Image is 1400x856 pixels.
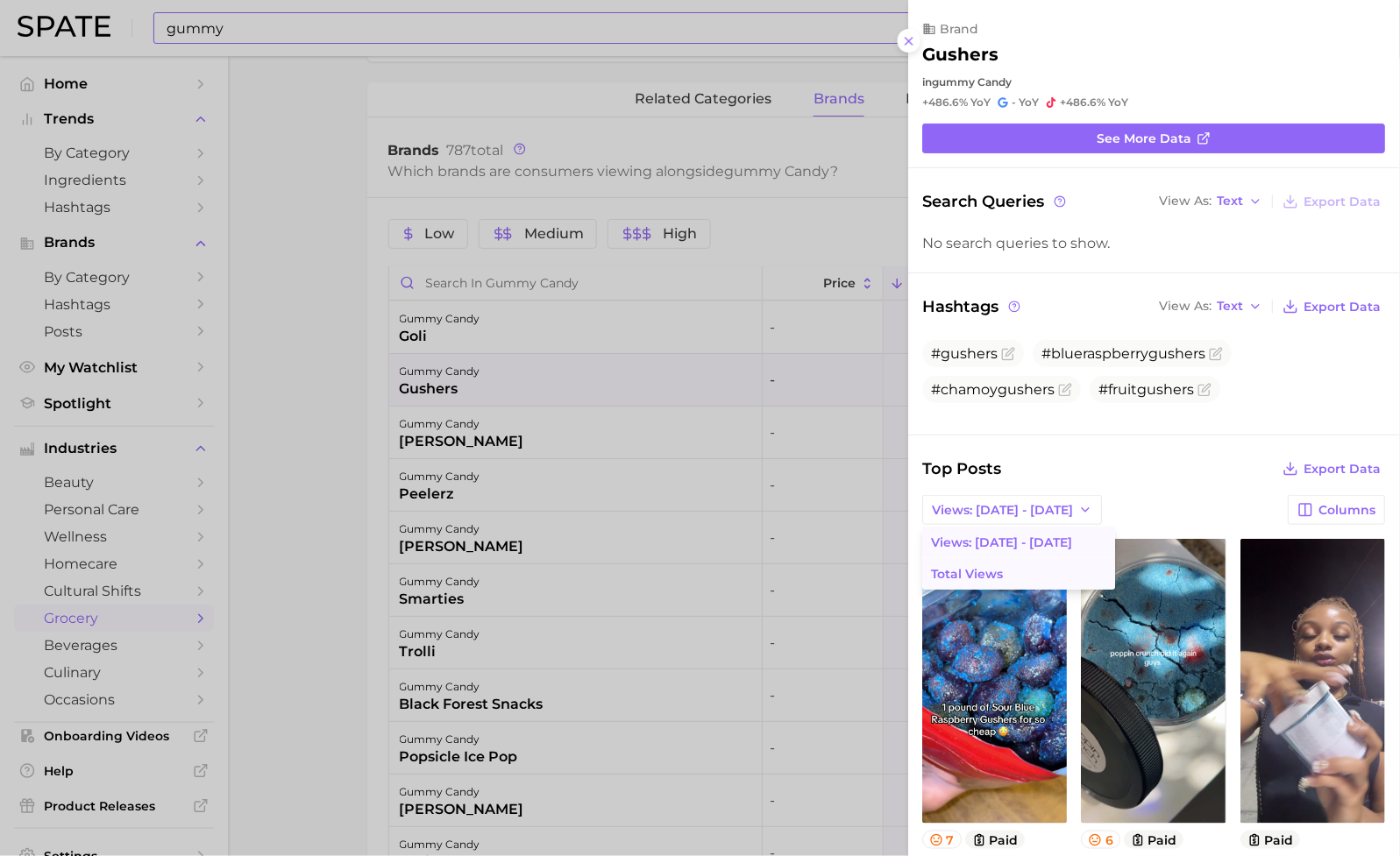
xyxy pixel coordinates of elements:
span: +486.6% [1061,96,1106,109]
button: paid [1125,831,1185,849]
button: Export Data [1279,456,1386,481]
button: Flag as miscategorized or irrelevant [1002,347,1016,361]
span: #blueraspberrygushers [1042,345,1206,362]
span: #gushers [932,345,998,362]
span: Views: [DATE] - [DATE] [933,503,1074,518]
span: YoY [971,96,991,110]
a: See more data [923,124,1386,153]
span: +486.6% [923,96,969,109]
span: gummy candy [933,75,1013,88]
button: View AsText [1155,190,1268,213]
span: Views: [DATE] - [DATE] [932,535,1073,550]
span: #fruitgushers [1099,381,1195,398]
div: in [923,75,1386,88]
button: Flag as miscategorized or irrelevant [1210,347,1224,361]
button: paid [1241,831,1302,849]
button: paid [966,831,1027,849]
span: brand [941,21,979,37]
span: YoY [1020,96,1040,110]
ul: Views: [DATE] - [DATE] [923,527,1116,590]
span: - [1013,96,1017,109]
span: Text [1218,196,1244,206]
button: 7 [923,831,963,849]
span: Export Data [1304,300,1382,315]
span: Export Data [1304,462,1382,477]
span: View As [1160,196,1212,206]
button: Flag as miscategorized or irrelevant [1059,383,1073,397]
span: #chamoygushers [932,381,1055,398]
span: Export Data [1304,195,1382,209]
div: No search queries to show. [923,235,1386,251]
button: Export Data [1279,294,1386,319]
span: Search Queries [923,189,1070,214]
span: Top Posts [923,456,1002,481]
span: YoY [1109,96,1129,110]
span: View As [1160,301,1212,311]
span: See more data [1098,131,1192,146]
span: Columns [1319,503,1376,518]
button: Export Data [1279,189,1386,214]
span: Text [1218,301,1244,311]
button: 6 [1082,831,1121,849]
button: Columns [1289,495,1386,525]
span: Total Views [932,567,1004,582]
button: Flag as miscategorized or irrelevant [1198,383,1212,397]
span: Hashtags [923,294,1024,319]
h2: gushers [923,44,999,65]
button: Views: [DATE] - [DATE] [923,495,1103,525]
button: View AsText [1155,295,1268,318]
